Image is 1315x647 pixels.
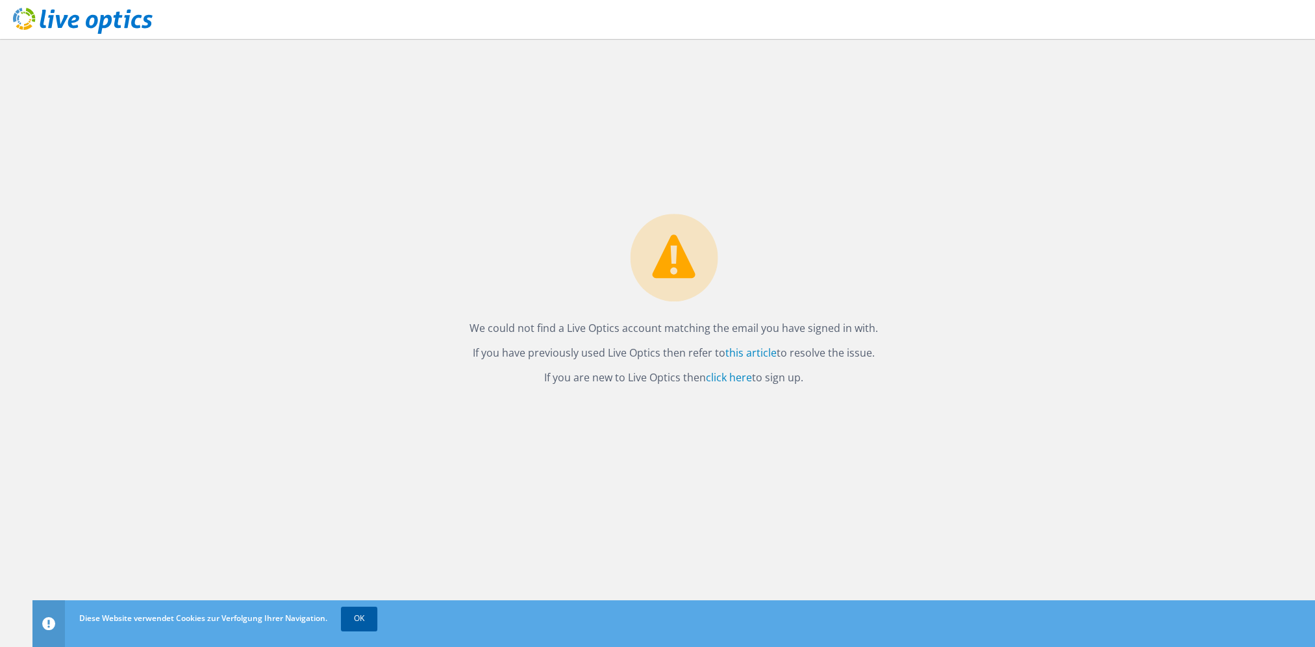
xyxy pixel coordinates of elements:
p: We could not find a Live Optics account matching the email you have signed in with. [470,319,878,337]
p: If you have previously used Live Optics then refer to to resolve the issue. [470,344,878,362]
a: click here [706,370,752,385]
a: OK [341,607,377,630]
p: If you are new to Live Optics then to sign up. [470,368,878,387]
a: this article [725,346,777,360]
span: Diese Website verwendet Cookies zur Verfolgung Ihrer Navigation. [79,613,327,624]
